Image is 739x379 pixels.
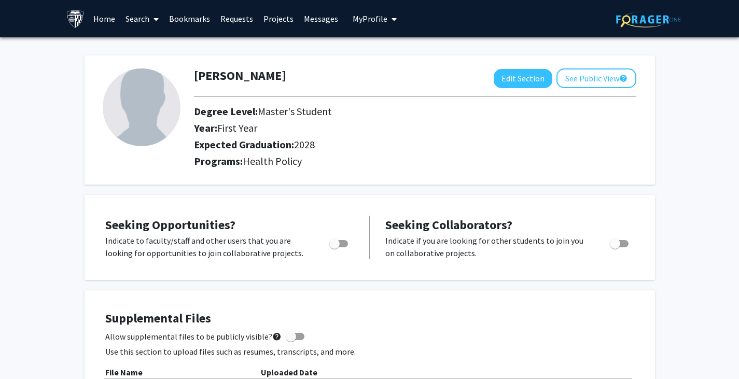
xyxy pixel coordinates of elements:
[105,217,235,233] span: Seeking Opportunities?
[194,138,547,151] h2: Expected Graduation:
[556,68,636,88] button: See Public View
[194,68,286,83] h1: [PERSON_NAME]
[217,121,257,134] span: First Year
[243,155,302,167] span: Health Policy
[194,105,547,118] h2: Degree Level:
[385,234,590,259] p: Indicate if you are looking for other students to join you on collaborative projects.
[105,367,143,377] b: File Name
[105,345,634,358] p: Use this section to upload files such as resumes, transcripts, and more.
[105,330,282,343] span: Allow supplemental files to be publicly visible?
[215,1,258,37] a: Requests
[105,311,634,326] h4: Supplemental Files
[325,234,354,250] div: Toggle
[272,330,282,343] mat-icon: help
[385,217,512,233] span: Seeking Collaborators?
[261,367,317,377] b: Uploaded Date
[194,155,636,167] h2: Programs:
[258,105,332,118] span: Master's Student
[120,1,164,37] a: Search
[66,10,85,28] img: Johns Hopkins University Logo
[494,69,552,88] button: Edit Section
[8,332,44,371] iframe: Chat
[294,138,315,151] span: 2028
[616,11,681,27] img: ForagerOne Logo
[619,72,628,85] mat-icon: help
[194,122,547,134] h2: Year:
[88,1,120,37] a: Home
[258,1,299,37] a: Projects
[105,234,310,259] p: Indicate to faculty/staff and other users that you are looking for opportunities to join collabor...
[606,234,634,250] div: Toggle
[353,13,387,24] span: My Profile
[103,68,180,146] img: Profile Picture
[164,1,215,37] a: Bookmarks
[299,1,343,37] a: Messages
